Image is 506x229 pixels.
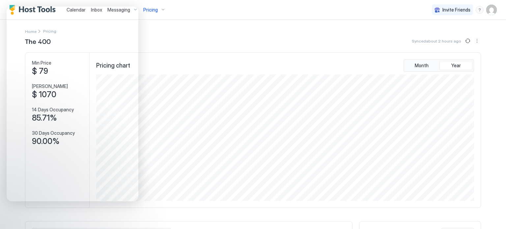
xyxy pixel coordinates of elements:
[91,6,102,13] a: Inbox
[473,37,481,45] div: menu
[412,39,461,43] span: Synced about 2 hours ago
[405,61,438,70] button: Month
[442,7,470,13] span: Invite Friends
[7,207,22,222] iframe: Intercom live chat
[415,63,429,69] span: Month
[464,37,472,45] button: Sync prices
[486,5,497,15] div: User profile
[476,6,484,14] div: menu
[9,5,59,15] a: Host Tools Logo
[473,37,481,45] button: More options
[7,7,138,201] iframe: Intercom live chat
[143,7,158,13] span: Pricing
[404,59,474,72] div: tab-group
[451,63,461,69] span: Year
[439,61,472,70] button: Year
[67,6,86,13] a: Calendar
